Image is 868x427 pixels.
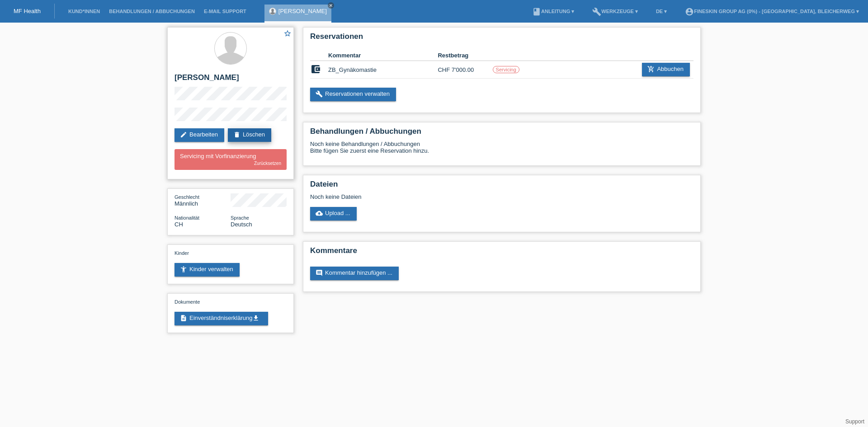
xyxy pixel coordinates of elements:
[316,90,323,98] i: build
[175,215,199,221] span: Nationalität
[528,9,579,14] a: bookAnleitung ▾
[228,128,271,142] a: deleteLöschen
[14,8,41,14] a: MF Health
[254,161,281,166] a: Zurücksetzen
[588,9,642,14] a: buildWerkzeuge ▾
[316,210,323,217] i: cloud_upload
[175,73,287,87] h2: [PERSON_NAME]
[310,267,399,280] a: commentKommentar hinzufügen ...
[231,215,249,221] span: Sprache
[233,131,241,138] i: delete
[175,312,268,325] a: descriptionEinverständniserklärungget_app
[647,66,655,73] i: add_shopping_cart
[283,29,292,38] i: star_border
[532,7,541,16] i: book
[328,50,438,61] th: Kommentar
[328,61,438,79] td: ZB_Gynäkomastie
[175,263,240,277] a: accessibility_newKinder verwalten
[651,9,671,14] a: DE ▾
[328,2,334,9] a: close
[329,3,333,8] i: close
[493,66,519,73] label: Servicing
[175,193,231,207] div: Männlich
[231,221,252,228] span: Deutsch
[283,29,292,39] a: star_border
[310,88,396,101] a: buildReservationen verwalten
[278,8,327,14] a: [PERSON_NAME]
[175,149,287,170] div: Servicing mit Vorfinanzierung
[845,418,864,425] a: Support
[252,314,259,322] i: get_app
[175,250,189,256] span: Kinder
[438,61,492,79] td: CHF 7'000.00
[310,207,357,221] a: cloud_uploadUpload ...
[685,7,694,16] i: account_circle
[310,64,321,75] i: account_balance_wallet
[438,50,492,61] th: Restbetrag
[175,194,199,200] span: Geschlecht
[175,221,183,228] span: Schweiz
[64,9,104,14] a: Kund*innen
[180,314,187,322] i: description
[592,7,601,16] i: build
[310,141,693,161] div: Noch keine Behandlungen / Abbuchungen Bitte fügen Sie zuerst eine Reservation hinzu.
[316,269,323,277] i: comment
[310,180,693,193] h2: Dateien
[310,127,693,141] h2: Behandlungen / Abbuchungen
[199,9,251,14] a: E-Mail Support
[180,131,187,138] i: edit
[104,9,199,14] a: Behandlungen / Abbuchungen
[310,193,586,200] div: Noch keine Dateien
[680,9,863,14] a: account_circleFineSkin Group AG (0%) - [GEOGRAPHIC_DATA], Bleicherweg ▾
[310,32,693,46] h2: Reservationen
[175,299,200,305] span: Dokumente
[642,63,690,76] a: add_shopping_cartAbbuchen
[310,246,693,260] h2: Kommentare
[180,266,187,273] i: accessibility_new
[175,128,224,142] a: editBearbeiten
